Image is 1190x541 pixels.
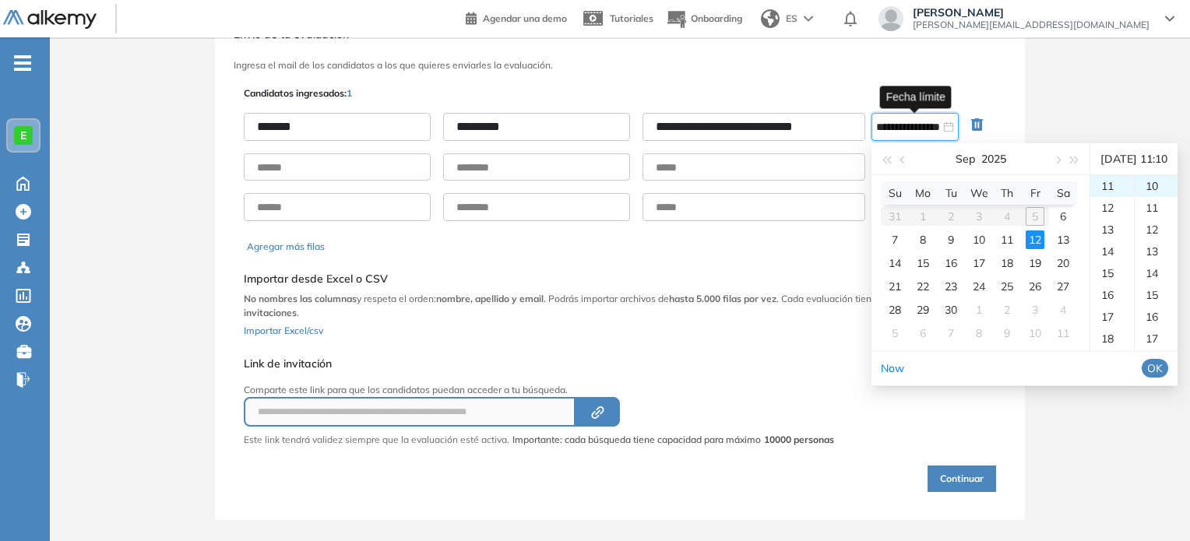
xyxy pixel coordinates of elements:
td: 2025-10-08 [965,321,993,345]
p: Este link tendrá validez siempre que la evaluación esté activa. [244,433,509,447]
td: 2025-09-08 [909,228,937,251]
th: Mo [909,181,937,205]
td: 2025-09-14 [881,251,909,275]
button: Agregar más filas [247,240,325,254]
div: 9 [942,230,960,249]
td: 2025-09-22 [909,275,937,298]
div: 22 [914,277,932,296]
div: 13 [1090,219,1134,241]
span: 1 [347,87,352,99]
div: 16 [1135,306,1178,328]
span: E [20,129,26,142]
div: 19 [1090,350,1134,371]
td: 2025-09-23 [937,275,965,298]
div: 18 [998,254,1016,272]
button: Onboarding [666,2,742,36]
b: hasta 5.000 filas por vez [669,293,776,304]
div: 17 [970,254,988,272]
div: 11 [1054,324,1072,343]
th: Su [881,181,909,205]
b: nombre, apellido y email [436,293,544,304]
div: 18 [1090,328,1134,350]
td: 2025-09-27 [1049,275,1077,298]
th: Tu [937,181,965,205]
div: 8 [914,230,932,249]
div: 14 [1135,262,1178,284]
span: [PERSON_NAME] [913,6,1150,19]
td: 2025-09-20 [1049,251,1077,275]
div: 11 [998,230,1016,249]
i: - [14,61,31,65]
button: 2025 [981,143,1006,174]
td: 2025-09-15 [909,251,937,275]
img: world [761,9,780,28]
div: 13 [1135,241,1178,262]
td: 2025-09-10 [965,228,993,251]
div: 7 [885,230,904,249]
div: 27 [1054,277,1072,296]
span: Agendar una demo [483,12,567,24]
td: 2025-10-11 [1049,321,1077,345]
span: Tutoriales [610,12,653,24]
div: 13 [1054,230,1072,249]
div: 6 [1054,207,1072,226]
div: 16 [942,254,960,272]
div: 10 [1135,175,1178,197]
strong: 10000 personas [764,434,834,445]
h5: Importar desde Excel o CSV [244,272,996,286]
p: Comparte este link para que los candidatos puedan acceder a tu búsqueda. [244,383,834,397]
td: 2025-09-13 [1049,228,1077,251]
div: 15 [1135,284,1178,306]
td: 2025-09-29 [909,298,937,321]
td: 2025-10-04 [1049,298,1077,321]
div: 14 [885,254,904,272]
td: 2025-10-10 [1021,321,1049,345]
th: Th [993,181,1021,205]
button: OK [1142,359,1168,378]
img: arrow [804,16,813,22]
span: Onboarding [691,12,742,24]
td: 2025-09-11 [993,228,1021,251]
div: 26 [1026,277,1044,296]
th: We [965,181,993,205]
div: 4 [1054,300,1072,319]
td: 2025-09-28 [881,298,909,321]
div: 1 [970,300,988,319]
div: 9 [998,324,1016,343]
div: 12 [1026,230,1044,249]
div: 23 [942,277,960,296]
td: 2025-10-09 [993,321,1021,345]
td: 2025-09-24 [965,275,993,298]
div: 21 [885,277,904,296]
img: Logo [3,10,97,30]
div: 15 [1090,262,1134,284]
div: 28 [885,300,904,319]
div: 2 [998,300,1016,319]
div: 19 [1026,254,1044,272]
div: 6 [914,324,932,343]
div: 24 [970,277,988,296]
th: Fr [1021,181,1049,205]
h3: Envío de tu evaluación [234,28,1006,41]
td: 2025-09-19 [1021,251,1049,275]
th: Sa [1049,181,1077,205]
div: 15 [914,254,932,272]
div: 29 [914,300,932,319]
div: 3 [1026,300,1044,319]
a: Now [881,361,904,375]
td: 2025-09-30 [937,298,965,321]
td: 2025-09-07 [881,228,909,251]
button: Sep [956,143,975,174]
div: 14 [1090,241,1134,262]
td: 2025-09-18 [993,251,1021,275]
td: 2025-10-01 [965,298,993,321]
div: 5 [885,324,904,343]
b: No nombres las columnas [244,293,357,304]
span: Importante: cada búsqueda tiene capacidad para máximo [512,433,834,447]
div: 20 [1054,254,1072,272]
div: 16 [1090,284,1134,306]
div: 12 [1135,219,1178,241]
h5: Link de invitación [244,357,834,371]
div: 30 [942,300,960,319]
div: 7 [942,324,960,343]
